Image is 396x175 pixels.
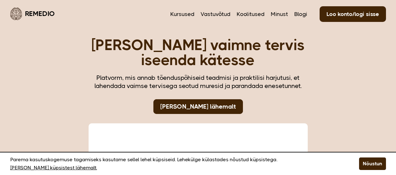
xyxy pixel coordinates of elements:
p: Parema kasutuskogemuse tagamiseks kasutame sellel lehel küpsiseid. Lehekülge külastades nõustud k... [10,156,343,172]
a: Vastuvõtud [201,10,230,18]
a: Koolitused [237,10,265,18]
a: Minust [271,10,288,18]
a: [PERSON_NAME] lähemalt [153,99,243,114]
a: Kursused [170,10,194,18]
a: Loo konto/logi sisse [320,6,386,22]
a: [PERSON_NAME] küpsistest lähemalt. [10,164,97,172]
img: Remedio logo [10,8,22,20]
button: Nõustun [359,157,386,170]
a: Blogi [294,10,307,18]
h1: [PERSON_NAME] vaimne tervis iseenda kätesse [89,38,308,68]
div: Platvorm, mis annab tõenduspõhiseid teadmisi ja praktilisi harjutusi, et lahendada vaimse tervise... [89,74,308,90]
a: Remedio [10,6,55,21]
